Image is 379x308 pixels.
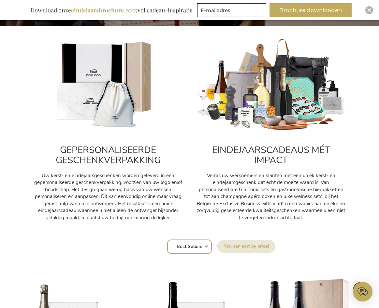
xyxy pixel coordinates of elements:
p: Verras uw werknemers en klanten met een uniek kerst- en eindejaarsgeschenk dat écht de moeite waa... [196,172,346,221]
h2: EINDEJAARSCADEAUS MÉT IMPACT [196,145,346,165]
b: eindejaarsbrochure 2025 [71,6,138,14]
img: cadeau_personeel_medewerkers-kerst_1 [196,38,346,132]
button: Brochure downloaden [270,3,352,17]
iframe: belco-activator-frame [353,282,372,301]
div: Close [365,6,373,14]
form: marketing offers and promotions [197,3,268,19]
label: Sorteer op [217,240,275,253]
div: Download onze vol cadeau-inspiratie [27,3,196,17]
h2: GEPERSONALISEERDE GESCHENKVERPAKKING [33,145,183,165]
img: Personalised_gifts [33,38,183,132]
input: E-mailadres [197,3,266,17]
img: Close [367,8,371,12]
p: Uw kerst- en eindejaarsgeschenken worden geleverd in een gepersonaliseerde geschenkverpakking, vo... [33,172,183,221]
